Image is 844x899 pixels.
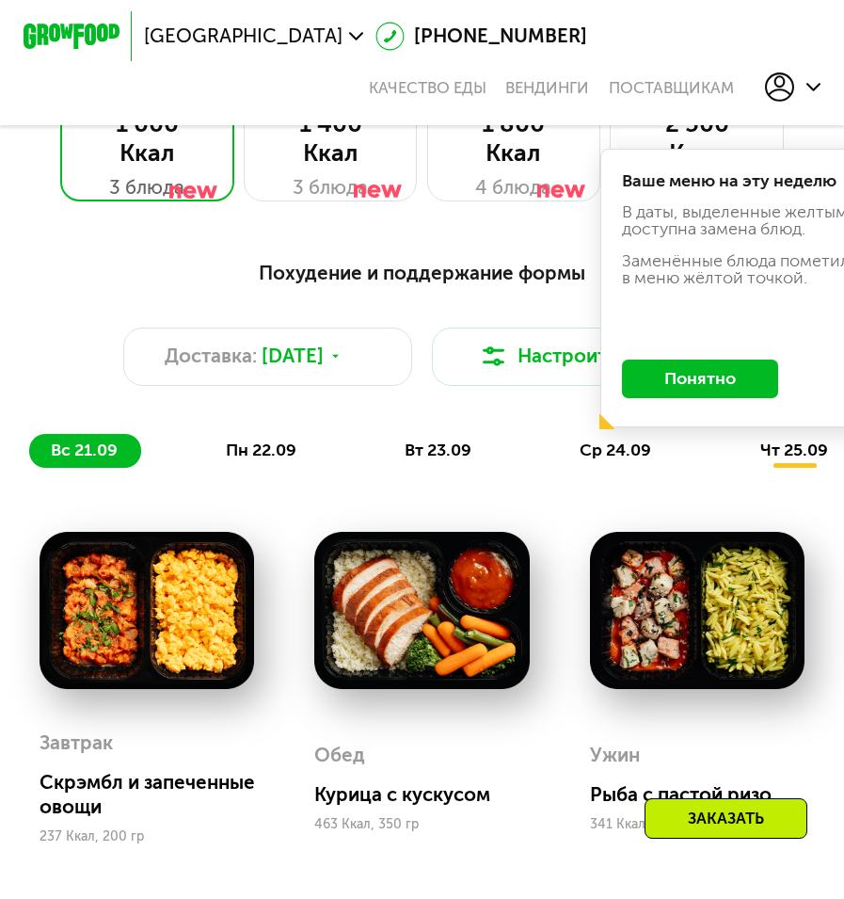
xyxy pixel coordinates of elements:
[85,173,209,202] div: 3 блюда
[452,173,575,202] div: 4 блюда
[51,440,118,460] span: вс 21.09
[226,440,296,460] span: пн 22.09
[369,78,486,98] a: Качество еды
[645,798,807,839] div: Заказать
[580,440,651,460] span: ср 24.09
[40,725,113,761] div: Завтрак
[40,829,254,844] div: 237 Ккал, 200 гр
[590,737,640,773] div: Ужин
[144,26,342,46] span: [GEOGRAPHIC_DATA]
[29,259,816,289] div: Похудение и поддержание формы
[85,110,209,169] div: 1 000 Ккал
[268,173,391,202] div: 3 блюда
[268,110,391,169] div: 1 400 Ккал
[314,737,365,773] div: Обед
[505,78,589,98] a: Вендинги
[609,78,734,98] div: поставщикам
[314,783,549,808] div: Курица с кускусом
[165,342,257,371] span: Доставка:
[262,342,324,371] span: [DATE]
[590,817,804,832] div: 341 Ккал, 230 гр
[405,440,471,460] span: вт 23.09
[635,110,758,169] div: 2 500 Ккал
[40,771,274,819] div: Скрэмбл и запеченные овощи
[622,360,778,398] button: Понятно
[432,328,722,386] button: Настроить меню
[314,817,529,832] div: 463 Ккал, 350 гр
[375,22,587,51] a: [PHONE_NUMBER]
[452,110,575,169] div: 1 800 Ккал
[590,783,824,808] div: Рыба с пастой ризо
[760,440,828,460] span: чт 25.09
